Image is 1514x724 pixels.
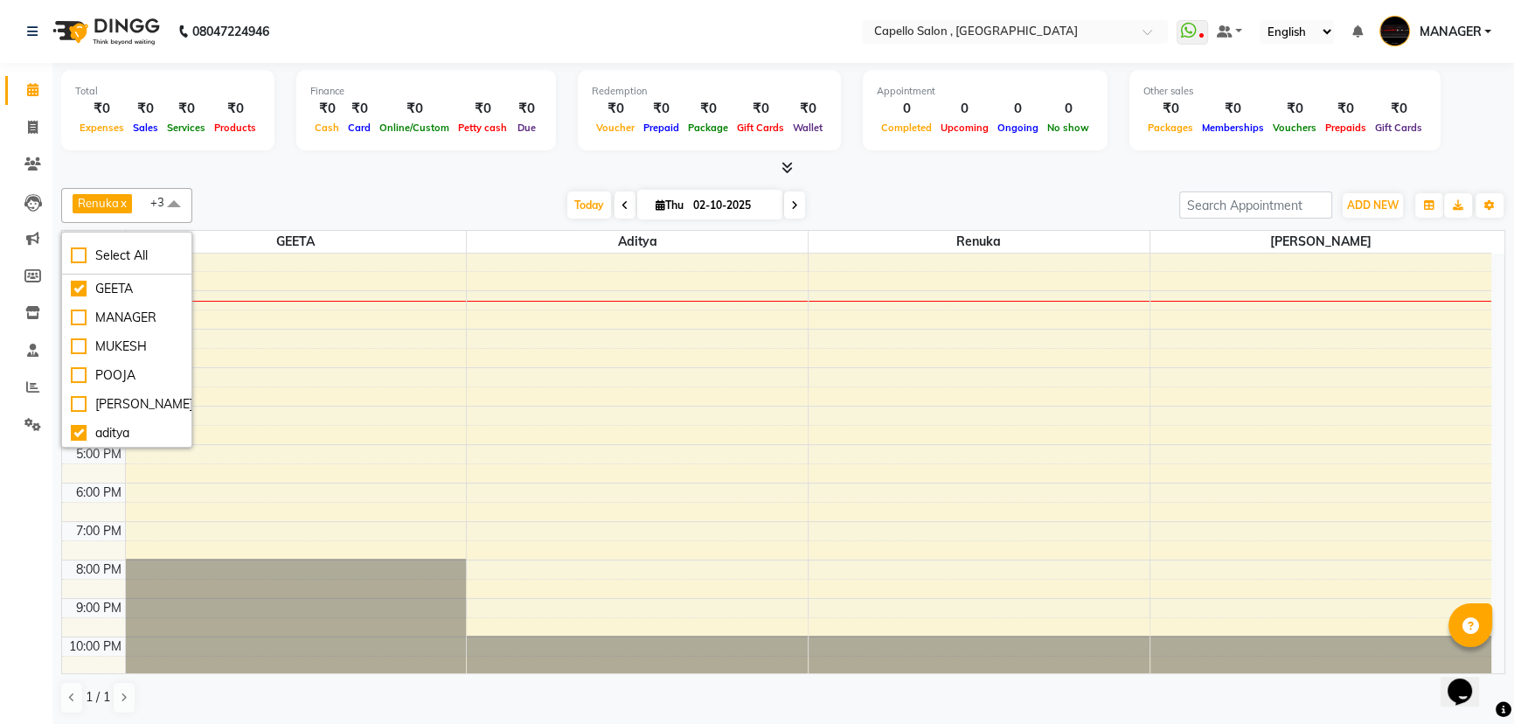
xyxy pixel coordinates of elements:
span: GEETA [126,231,467,253]
span: 1 / 1 [86,688,110,707]
div: 5:00 PM [73,445,125,463]
span: Sales [128,122,163,134]
div: MANAGER [71,309,183,327]
div: MUKESH [71,338,183,356]
input: Search Appointment [1179,191,1332,219]
div: ₹0 [210,99,260,119]
div: ₹0 [344,99,375,119]
div: ₹0 [592,99,639,119]
span: +3 [150,195,177,209]
div: 0 [877,99,936,119]
div: ₹0 [639,99,684,119]
div: ₹0 [1268,99,1321,119]
span: Prepaids [1321,122,1371,134]
input: 2025-10-02 [688,192,775,219]
span: Vouchers [1268,122,1321,134]
span: Prepaid [639,122,684,134]
span: Memberships [1198,122,1268,134]
span: Wallet [788,122,827,134]
img: logo [45,7,164,56]
span: Thu [651,198,688,212]
span: [PERSON_NAME] [1150,231,1491,253]
div: ₹0 [128,99,163,119]
div: Other sales [1143,84,1427,99]
span: Voucher [592,122,639,134]
span: Cash [310,122,344,134]
span: Products [210,122,260,134]
div: ₹0 [511,99,542,119]
span: Gift Cards [733,122,788,134]
span: Services [163,122,210,134]
iframe: chat widget [1441,654,1497,707]
div: 7:00 PM [73,522,125,540]
span: MANAGER [1419,23,1481,41]
span: Online/Custom [375,122,454,134]
div: ₹0 [1198,99,1268,119]
div: ₹0 [454,99,511,119]
div: ₹0 [1143,99,1198,119]
div: aditya [71,424,183,442]
div: Finance [310,84,542,99]
span: Today [567,191,611,219]
span: No show [1043,122,1094,134]
div: ₹0 [1321,99,1371,119]
div: 6:00 PM [73,484,125,502]
span: Ongoing [993,122,1043,134]
span: Due [513,122,540,134]
div: 10:00 PM [66,637,125,656]
div: 0 [936,99,993,119]
div: [PERSON_NAME] [71,395,183,414]
span: Expenses [75,122,128,134]
div: ₹0 [684,99,733,119]
div: ₹0 [310,99,344,119]
span: ADD NEW [1347,198,1399,212]
div: Redemption [592,84,827,99]
div: Select All [71,247,183,265]
div: Appointment [877,84,1094,99]
div: ₹0 [788,99,827,119]
div: ₹0 [375,99,454,119]
div: 9:00 PM [73,599,125,617]
img: MANAGER [1379,16,1410,46]
span: Gift Cards [1371,122,1427,134]
span: Upcoming [936,122,993,134]
b: 08047224946 [192,7,269,56]
button: ADD NEW [1343,193,1403,218]
span: Renuka [78,196,119,210]
div: ₹0 [163,99,210,119]
div: Stylist [62,231,125,249]
span: Completed [877,122,936,134]
span: Petty cash [454,122,511,134]
div: GEETA [71,280,183,298]
span: Renuka [809,231,1149,253]
span: Packages [1143,122,1198,134]
span: Package [684,122,733,134]
div: ₹0 [75,99,128,119]
a: x [119,196,127,210]
span: aditya [467,231,808,253]
div: 0 [993,99,1043,119]
div: ₹0 [1371,99,1427,119]
div: 8:00 PM [73,560,125,579]
div: POOJA [71,366,183,385]
div: 0 [1043,99,1094,119]
span: Card [344,122,375,134]
div: Total [75,84,260,99]
div: ₹0 [733,99,788,119]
